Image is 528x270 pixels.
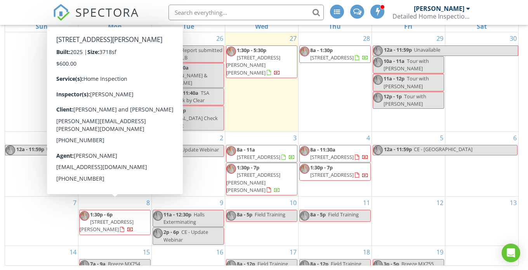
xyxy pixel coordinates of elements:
[16,145,45,155] span: 12a - 11:59p
[163,89,209,104] span: TSA PreCheck by Clear
[300,164,309,174] img: eric_hero.jpg
[5,131,78,196] td: Go to August 31, 2025
[327,21,342,32] a: Thursday
[300,47,309,56] img: eric_hero.jpg
[168,5,324,20] input: Search everything...
[226,54,280,76] span: [STREET_ADDRESS][PERSON_NAME][PERSON_NAME]
[502,244,520,262] div: Open Intercom Messenger
[163,211,191,218] span: 11a - 12:30p
[80,54,134,76] span: [STREET_ADDRESS][PERSON_NAME][PERSON_NAME]
[373,57,383,67] img: eric_hero.jpg
[310,211,326,218] span: 8a - 5p
[226,211,236,221] img: eric_hero.jpg
[328,211,359,218] span: Field Training
[310,171,354,178] span: [STREET_ADDRESS]
[300,211,309,221] img: eric_hero.jpg
[78,32,152,131] td: Go to August 25, 2025
[163,211,205,225] span: Halls Exterminating
[90,260,106,267] span: 7a - 9a
[237,146,255,153] span: 8a - 11a
[384,75,429,89] span: Tour with [PERSON_NAME]
[141,246,151,258] a: Go to September 15, 2025
[145,197,151,209] a: Go to September 8, 2025
[153,64,163,74] img: eric_hero.jpg
[512,132,518,144] a: Go to September 6, 2025
[435,197,445,209] a: Go to September 12, 2025
[225,131,299,196] td: Go to September 3, 2025
[5,32,78,131] td: Go to August 24, 2025
[310,260,328,267] span: 8a - 12p
[80,218,134,233] span: [STREET_ADDRESS][PERSON_NAME]
[34,21,49,32] a: Sunday
[257,260,288,267] span: Field Training
[90,211,113,218] span: 1:30p - 6p
[310,164,368,178] a: 1:30p - 7p [STREET_ADDRESS]
[414,5,464,12] div: [PERSON_NAME]
[237,164,259,171] span: 1:30p - 7p
[310,54,354,61] span: [STREET_ADDRESS]
[438,132,445,144] a: Go to September 5, 2025
[373,145,383,155] img: eric_hero.jpg
[288,197,298,209] a: Go to September 10, 2025
[226,171,280,193] span: [STREET_ADDRESS][PERSON_NAME][PERSON_NAME]
[361,32,372,45] a: Go to August 28, 2025
[331,260,361,267] span: Field Training
[215,32,225,45] a: Go to August 26, 2025
[78,196,152,246] td: Go to September 8, 2025
[226,45,297,78] a: 1:30p - 5:30p [STREET_ADDRESS][PERSON_NAME][PERSON_NAME]
[414,46,440,53] span: Unavailable
[218,132,225,144] a: Go to September 2, 2025
[226,163,297,195] a: 1:30p - 7p [STREET_ADDRESS][PERSON_NAME][PERSON_NAME]
[226,164,236,174] img: eric_hero.jpg
[384,57,405,64] span: 10a - 11a
[435,246,445,258] a: Go to September 19, 2025
[310,164,333,171] span: 1:30p - 7p
[445,196,518,246] td: Go to September 13, 2025
[365,132,372,144] a: Go to September 4, 2025
[163,64,189,71] span: 8:30a - 10a
[226,260,236,270] img: eric_hero.jpg
[225,196,299,246] td: Go to September 10, 2025
[163,107,186,114] span: 3p - 3:30p
[373,260,383,270] img: eric_hero.jpg
[508,197,518,209] a: Go to September 13, 2025
[393,12,470,20] div: Detailed Home Inspections Inc.
[152,196,225,246] td: Go to September 9, 2025
[384,260,399,267] span: 3p - 5p
[153,146,163,156] img: eric_hero.jpg
[226,146,236,156] img: eric_hero.jpg
[384,46,412,56] span: 12a - 11:59p
[237,211,252,218] span: 8a - 5p
[298,32,372,131] td: Go to August 28, 2025
[46,146,73,153] span: Unavailable
[237,146,295,160] a: 8a - 11a [STREET_ADDRESS]
[80,47,89,56] img: eric_hero.jpg
[78,131,152,196] td: Go to September 1, 2025
[218,197,225,209] a: Go to September 9, 2025
[384,75,405,82] span: 11a - 12p
[152,32,225,131] td: Go to August 26, 2025
[153,228,163,238] img: eric_hero.jpg
[80,47,141,76] a: 1:30p - 6p [STREET_ADDRESS][PERSON_NAME][PERSON_NAME]
[508,32,518,45] a: Go to August 30, 2025
[237,153,280,160] span: [STREET_ADDRESS]
[226,47,236,56] img: eric_hero.jpg
[299,45,371,63] a: 8a - 1:30p [STREET_ADDRESS]
[163,228,179,235] span: 2p - 6p
[5,196,78,246] td: Go to September 7, 2025
[373,46,383,56] img: eric_hero.jpg
[300,260,309,270] img: eric_hero.jpg
[153,47,163,56] img: eric_hero.jpg
[225,32,299,131] td: Go to August 27, 2025
[310,47,333,54] span: 8a - 1:30p
[153,89,163,99] img: eric_hero.jpg
[153,211,163,221] img: eric_hero.jpg
[372,131,445,196] td: Go to September 5, 2025
[153,107,163,117] img: eric_hero.jpg
[255,211,285,218] span: Field Training
[71,197,78,209] a: Go to September 7, 2025
[153,115,218,129] span: [MEDICAL_DATA] Check by Medtronic
[403,21,414,32] a: Friday
[299,145,371,162] a: 8a - 11:30a [STREET_ADDRESS]
[384,145,412,155] span: 12a - 11:59p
